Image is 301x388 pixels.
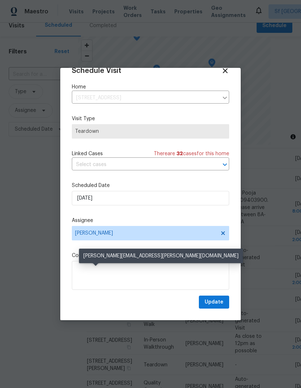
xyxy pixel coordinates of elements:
span: Close [221,67,229,75]
input: Enter in an address [72,92,218,104]
div: [PERSON_NAME][EMAIL_ADDRESS][PERSON_NAME][DOMAIN_NAME] [79,249,243,263]
input: M/D/YYYY [72,191,229,205]
span: Schedule Visit [72,67,121,74]
label: Home [72,83,229,91]
span: Teardown [75,128,226,135]
button: Open [220,160,230,170]
span: [PERSON_NAME] [75,230,217,236]
label: Scheduled Date [72,182,229,189]
label: Visit Type [72,115,229,122]
button: Update [199,296,229,309]
span: Linked Cases [72,150,103,157]
label: Comments [72,252,229,259]
label: Assignee [72,217,229,224]
input: Select cases [72,159,209,170]
span: 32 [176,151,183,156]
span: There are case s for this home [154,150,229,157]
span: Update [205,298,223,307]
